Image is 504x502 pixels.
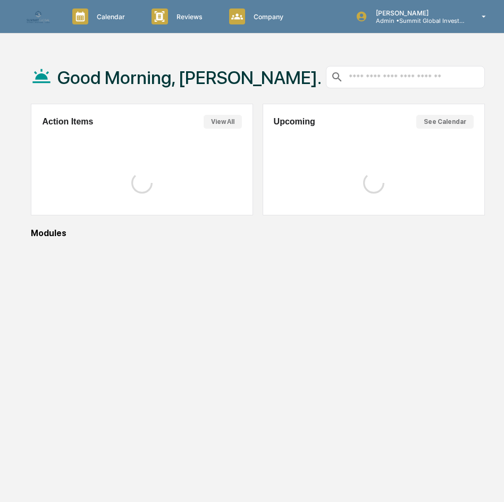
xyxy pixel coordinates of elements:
button: See Calendar [416,115,474,129]
h2: Upcoming [274,117,315,127]
p: Company [245,13,289,21]
img: logo [26,9,51,24]
p: Calendar [88,13,130,21]
p: Reviews [168,13,208,21]
div: Modules [31,228,484,238]
button: View All [204,115,242,129]
h1: Good Morning, [PERSON_NAME]. [57,67,322,88]
p: Admin • Summit Global Investments [367,17,466,24]
h2: Action Items [42,117,93,127]
p: [PERSON_NAME] [367,9,466,17]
